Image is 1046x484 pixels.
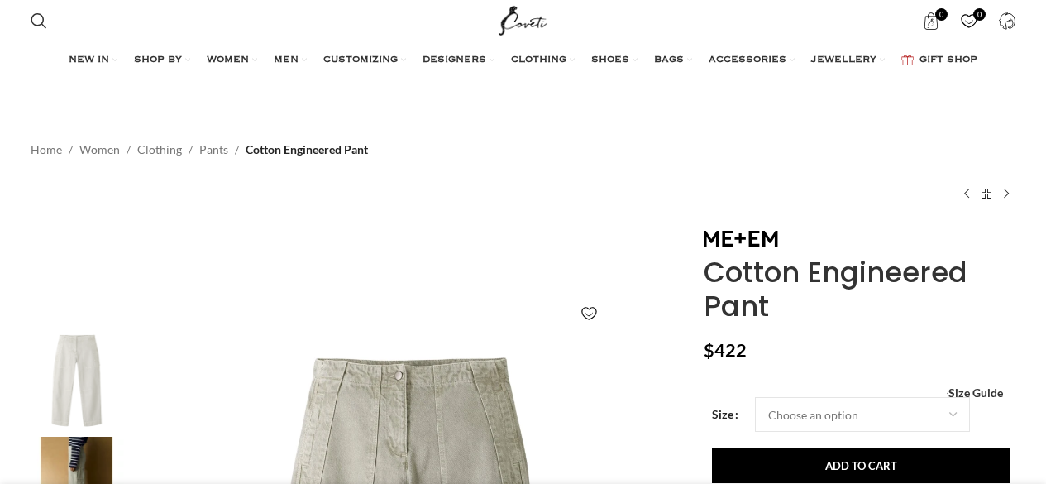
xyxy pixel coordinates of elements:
[423,44,494,77] a: DESIGNERS
[811,54,876,67] span: JEWELLERY
[953,4,986,37] a: 0
[22,44,1025,77] div: Main navigation
[654,54,684,67] span: BAGS
[31,141,62,159] a: Home
[811,44,885,77] a: JEWELLERY
[69,54,109,67] span: NEW IN
[704,339,714,361] span: $
[134,54,182,67] span: SHOP BY
[919,54,977,67] span: GIFT SHOP
[134,44,190,77] a: SHOP BY
[709,54,786,67] span: ACCESSORIES
[199,141,228,159] a: Pants
[274,44,307,77] a: MEN
[207,54,249,67] span: WOMEN
[654,44,692,77] a: BAGS
[935,8,948,21] span: 0
[22,4,55,37] a: Search
[323,44,406,77] a: CUSTOMIZING
[704,339,747,361] bdi: 422
[79,141,120,159] a: Women
[709,44,795,77] a: ACCESSORIES
[207,44,257,77] a: WOMEN
[957,184,977,204] a: Previous product
[274,54,299,67] span: MEN
[423,54,486,67] span: DESIGNERS
[901,55,914,65] img: GiftBag
[511,44,575,77] a: CLOTHING
[973,8,986,21] span: 0
[704,231,778,247] img: Me and Em
[69,44,117,77] a: NEW IN
[246,141,368,159] span: Cotton Engineered Pant
[511,54,566,67] span: CLOTHING
[915,4,948,37] a: 0
[137,141,182,159] a: Clothing
[996,184,1016,204] a: Next product
[591,44,638,77] a: SHOES
[26,332,127,429] img: Cotton Engineered Pant
[31,141,368,159] nav: Breadcrumb
[323,54,398,67] span: CUSTOMIZING
[591,54,629,67] span: SHOES
[495,12,551,26] a: Site logo
[901,44,977,77] a: GIFT SHOP
[953,4,986,37] div: My Wishlist
[712,448,1010,483] button: Add to cart
[704,256,1015,323] h1: Cotton Engineered Pant
[712,405,738,424] label: Size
